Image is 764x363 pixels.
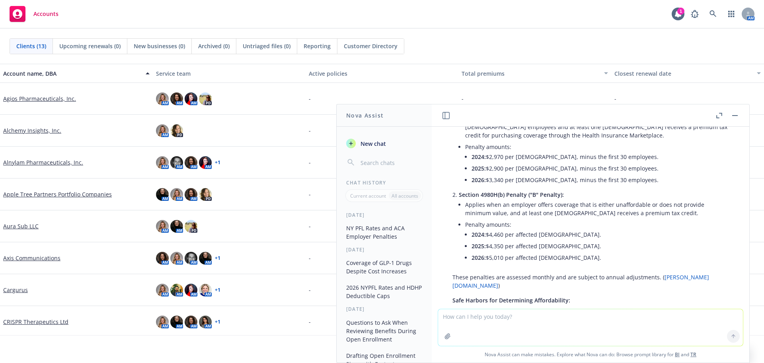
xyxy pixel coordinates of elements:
[472,153,486,161] span: 2024:
[3,190,112,198] a: Apple Tree Partners Portfolio Companies
[199,316,212,328] img: photo
[3,126,61,135] a: Alchemy Insights, Inc.
[170,124,183,137] img: photo
[465,141,729,187] li: Penalty amounts:
[343,281,425,302] button: 2026 NYPFL Rates and HDHP Deductible Caps
[199,156,212,169] img: photo
[723,6,739,22] a: Switch app
[199,188,212,201] img: photo
[215,320,220,324] a: + 1
[465,219,729,265] li: Penalty amounts:
[705,6,721,22] a: Search
[677,8,684,15] div: 1
[6,3,62,25] a: Accounts
[170,188,183,201] img: photo
[343,222,425,243] button: NY PFL Rates and ACA Employer Penalties
[170,316,183,328] img: photo
[472,252,729,263] li: $5,010 per affected [DEMOGRAPHIC_DATA].
[472,165,486,172] span: 2025:
[156,316,169,328] img: photo
[309,286,311,294] span: -
[343,316,425,346] button: Questions to Ask When Reviewing Benefits During Open Enrollment
[215,160,220,165] a: + 1
[134,42,185,50] span: New businesses (0)
[309,318,311,326] span: -
[343,136,425,151] button: New chat
[472,151,729,163] li: $2,970 per [DEMOGRAPHIC_DATA], minus the first 30 employees.
[465,113,729,141] li: Applies when an employer does not offer minimum essential coverage to at least 95% of its [DEMOGR...
[33,11,58,17] span: Accounts
[3,158,83,167] a: Alnylam Pharmaceuticals, Inc.
[472,174,729,186] li: $3,340 per [DEMOGRAPHIC_DATA], minus the first 30 employees.
[472,229,729,240] li: $4,460 per affected [DEMOGRAPHIC_DATA].
[156,252,169,265] img: photo
[344,42,398,50] span: Customer Directory
[359,139,386,148] span: New chat
[215,256,220,261] a: + 1
[170,156,183,169] img: photo
[675,351,680,358] a: BI
[458,64,611,83] button: Total premiums
[3,318,68,326] a: CRISPR Therapeutics Ltd
[309,222,311,230] span: -
[59,42,121,50] span: Upcoming renewals (0)
[472,254,486,261] span: 2026:
[472,231,486,238] span: 2024:
[185,316,197,328] img: photo
[170,220,183,233] img: photo
[170,252,183,265] img: photo
[185,92,197,105] img: photo
[185,284,197,296] img: photo
[185,156,197,169] img: photo
[309,190,311,198] span: -
[462,69,599,78] div: Total premiums
[156,92,169,105] img: photo
[309,158,311,167] span: -
[170,92,183,105] img: photo
[346,111,384,120] h1: Nova Assist
[153,64,306,83] button: Service team
[198,42,230,50] span: Archived (0)
[472,163,729,174] li: $2,900 per [DEMOGRAPHIC_DATA], minus the first 30 employees.
[3,69,141,78] div: Account name, DBA
[185,252,197,265] img: photo
[199,284,212,296] img: photo
[452,273,729,290] p: These penalties are assessed monthly and are subject to annual adjustments. ( )
[185,220,197,233] img: photo
[465,199,729,219] li: Applies when an employer offers coverage that is either unaffordable or does not provide minimum ...
[156,156,169,169] img: photo
[309,126,311,135] span: -
[243,42,290,50] span: Untriaged files (0)
[614,69,752,78] div: Closest renewal date
[309,94,311,103] span: -
[3,222,39,230] a: Aura Sub LLC
[462,94,464,103] span: -
[199,92,212,105] img: photo
[611,64,764,83] button: Closest renewal date
[690,351,696,358] a: TR
[156,69,302,78] div: Service team
[472,240,729,252] li: $4,350 per affected [DEMOGRAPHIC_DATA].
[359,157,422,168] input: Search chats
[215,288,220,292] a: + 1
[614,94,616,103] span: -
[309,254,311,262] span: -
[309,69,455,78] div: Active policies
[337,212,432,218] div: [DATE]
[156,220,169,233] img: photo
[350,192,386,199] p: Current account
[156,188,169,201] img: photo
[337,306,432,312] div: [DATE]
[337,179,432,186] div: Chat History
[472,176,486,184] span: 2026:
[304,42,331,50] span: Reporting
[687,6,703,22] a: Report a Bug
[435,346,746,363] span: Nova Assist can make mistakes. Explore what Nova can do: Browse prompt library for and
[452,296,570,304] span: Safe Harbors for Determining Affordability:
[472,242,486,250] span: 2025:
[3,286,28,294] a: Cargurus
[185,188,197,201] img: photo
[306,64,458,83] button: Active policies
[343,256,425,278] button: Coverage of GLP-1 Drugs Despite Cost Increases
[199,252,212,265] img: photo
